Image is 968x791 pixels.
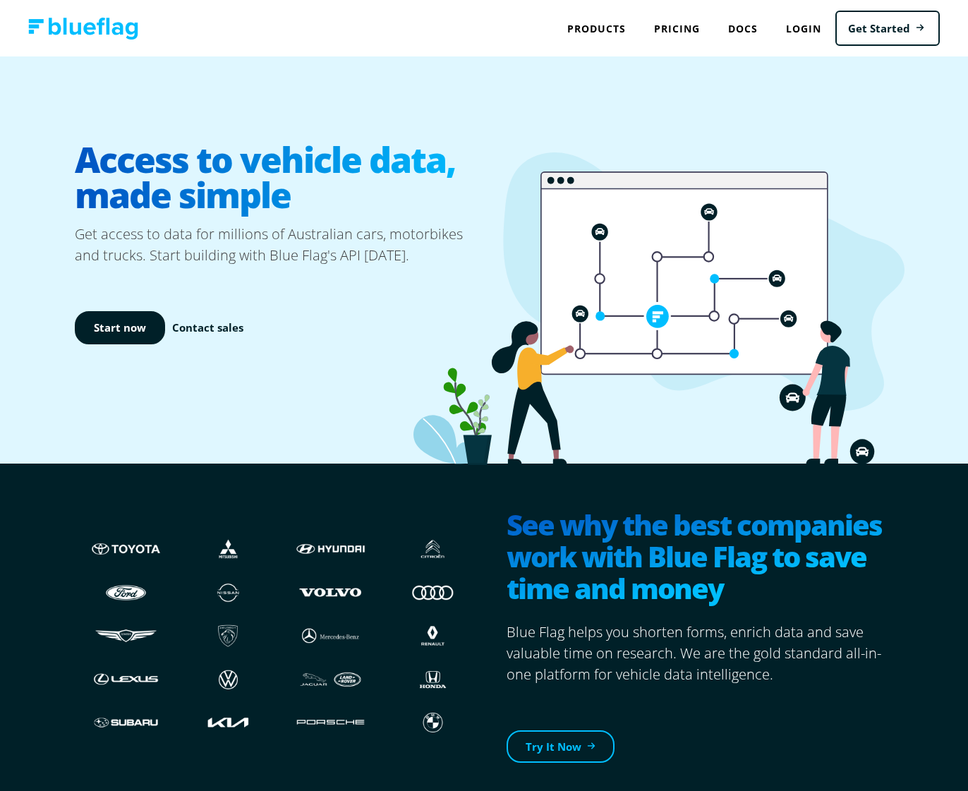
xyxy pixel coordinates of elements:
[191,622,265,649] img: Peugeot logo
[294,536,368,562] img: Hyundai logo
[772,14,835,43] a: Login to Blue Flag application
[28,18,138,40] img: Blue Flag logo
[396,622,470,649] img: Renault logo
[396,709,470,736] img: BMW logo
[396,666,470,693] img: Honda logo
[507,509,893,608] h2: See why the best companies work with Blue Flag to save time and money
[172,320,243,336] a: Contact sales
[191,709,265,736] img: Kia logo
[89,579,163,605] img: Ford logo
[835,11,940,47] a: Get Started
[507,730,615,763] a: Try It Now
[75,131,484,224] h1: Access to vehicle data, made simple
[75,224,484,266] p: Get access to data for millions of Australian cars, motorbikes and trucks. Start building with Bl...
[191,536,265,562] img: Mistubishi logo
[294,709,368,736] img: Porshce logo
[75,311,165,344] a: Start now
[640,14,714,43] a: Pricing
[191,666,265,693] img: Volkswagen logo
[294,622,368,649] img: Mercedes logo
[396,536,470,562] img: Citroen logo
[89,666,163,693] img: Lexus logo
[89,709,163,736] img: Subaru logo
[89,622,163,649] img: Genesis logo
[396,579,470,605] img: Audi logo
[191,579,265,605] img: Nissan logo
[294,579,368,605] img: Volvo logo
[294,666,368,693] img: JLR logo
[553,14,640,43] div: Products
[89,536,163,562] img: Toyota logo
[714,14,772,43] a: Docs
[507,622,893,685] p: Blue Flag helps you shorten forms, enrich data and save valuable time on research. We are the gol...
